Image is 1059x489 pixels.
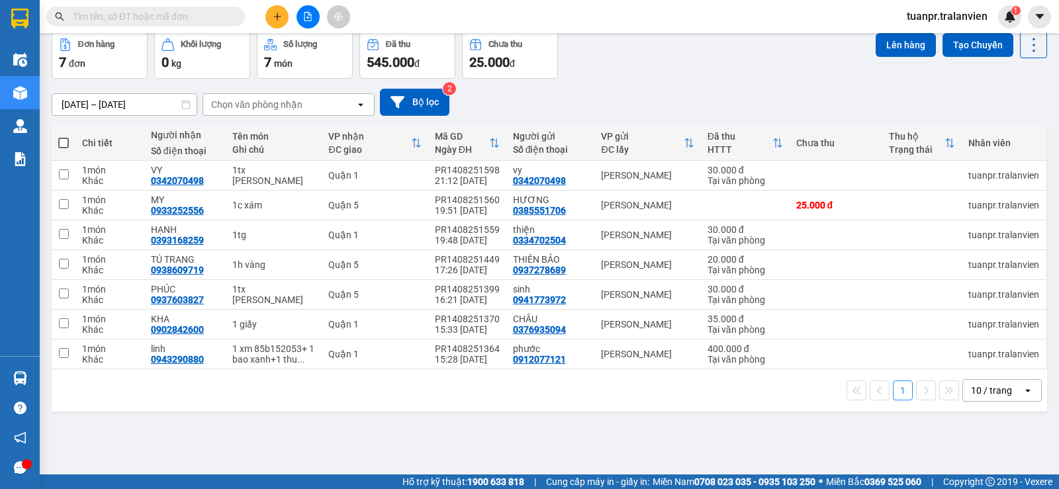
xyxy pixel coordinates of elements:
div: Khác [82,354,138,365]
div: Tại văn phòng [708,354,783,365]
button: Số lượng7món [257,31,353,79]
div: 19:51 [DATE] [435,205,500,216]
button: caret-down [1028,5,1051,28]
span: plus [273,12,282,21]
div: 16:21 [DATE] [435,294,500,305]
div: vy [513,165,588,175]
button: plus [265,5,289,28]
div: 0334702504 [513,235,566,245]
strong: 0708 023 035 - 0935 103 250 [694,476,815,487]
div: Tên món [232,131,315,142]
div: [PERSON_NAME] [601,200,694,210]
div: HƯƠNG [513,195,588,205]
div: tuanpr.tralanvien [968,200,1039,210]
div: Quận 1 [328,170,421,181]
img: solution-icon [13,152,27,166]
th: Toggle SortBy [882,126,962,161]
div: 1 món [82,165,138,175]
button: Lên hàng [876,33,936,57]
span: tuanpr.tralanvien [896,8,998,24]
span: copyright [986,477,995,486]
div: Ngày ĐH [435,144,489,155]
button: Bộ lọc [380,89,449,116]
li: (c) 2017 [111,63,182,79]
div: 0938609719 [151,265,204,275]
img: icon-new-feature [1004,11,1016,22]
div: 0342070498 [151,175,204,186]
svg: open [1023,385,1033,396]
span: món [274,58,293,69]
div: 1h vàng [232,259,315,270]
sup: 1 [1011,6,1021,15]
div: 1 món [82,195,138,205]
div: Khác [82,265,138,275]
div: 0385551706 [513,205,566,216]
div: [PERSON_NAME] [601,289,694,300]
div: Số điện thoại [513,144,588,155]
span: Cung cấp máy in - giấy in: [546,474,649,489]
div: PHÚC [151,284,220,294]
button: Chưa thu25.000đ [462,31,558,79]
div: 0937278689 [513,265,566,275]
div: Khác [82,205,138,216]
button: Đã thu545.000đ [359,31,455,79]
div: 15:33 [DATE] [435,324,500,335]
div: Quận 1 [328,349,421,359]
div: PR1408251364 [435,343,500,354]
div: 1tg [232,230,315,240]
span: message [14,461,26,474]
div: 25.000 đ [796,200,876,210]
img: warehouse-icon [13,371,27,385]
button: 1 [893,380,913,400]
div: Người gửi [513,131,588,142]
div: [PERSON_NAME] [601,230,694,240]
span: caret-down [1034,11,1046,22]
button: Tạo Chuyến [943,33,1013,57]
span: | [931,474,933,489]
div: Chi tiết [82,138,138,148]
div: Quận 5 [328,259,421,270]
div: 1 món [82,254,138,265]
div: tuanpr.tralanvien [968,230,1039,240]
div: 0393168259 [151,235,204,245]
div: Quận 1 [328,319,421,330]
div: 1tx vàng [232,284,315,305]
div: 1c xám [232,200,315,210]
span: | [534,474,536,489]
div: 30.000 đ [708,224,783,235]
sup: 2 [443,82,456,95]
div: PR1408251370 [435,314,500,324]
div: Tại văn phòng [708,235,783,245]
div: 0943290880 [151,354,204,365]
div: 1 món [82,284,138,294]
button: aim [327,5,350,28]
span: kg [171,58,181,69]
div: KHA [151,314,220,324]
div: Đã thu [386,40,410,49]
span: search [55,12,64,21]
div: Ghi chú [232,144,315,155]
b: Trà Lan Viên [17,85,48,148]
div: Mã GD [435,131,489,142]
div: linh [151,343,220,354]
div: Chưa thu [796,138,876,148]
div: PR1408251559 [435,224,500,235]
span: ... [297,354,305,365]
button: Khối lượng0kg [154,31,250,79]
div: 21:12 [DATE] [435,175,500,186]
img: warehouse-icon [13,86,27,100]
span: Miền Nam [653,474,815,489]
div: Tại văn phòng [708,294,783,305]
th: Toggle SortBy [701,126,790,161]
div: 30.000 đ [708,284,783,294]
div: tuanpr.tralanvien [968,349,1039,359]
div: VY [151,165,220,175]
span: 1 [1013,6,1018,15]
div: 1 xm 85b152053+ 1 bao xanh+1 thu cà vẹt [232,343,315,365]
img: warehouse-icon [13,53,27,67]
img: logo.jpg [144,17,175,48]
input: Select a date range. [52,94,197,115]
img: warehouse-icon [13,119,27,133]
div: Khác [82,235,138,245]
span: Miền Bắc [826,474,921,489]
